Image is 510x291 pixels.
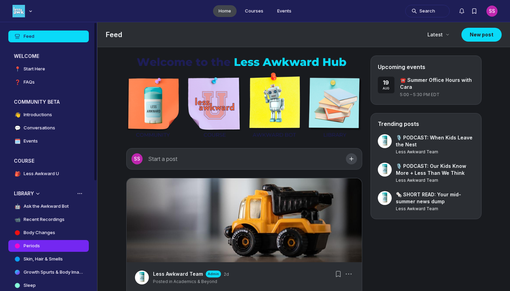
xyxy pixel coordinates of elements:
h4: Events [24,138,38,145]
span: ❓ [14,79,21,86]
button: COURSECollapse space [8,155,89,166]
a: 🗓️Events [8,135,89,147]
span: 👋 [14,111,21,118]
span: Start a post [148,155,177,162]
button: New post [461,28,502,42]
a: 🤖Ask the Awkward Bot [8,200,89,212]
a: Feed [8,31,89,42]
button: Less Awkward Hub logo [12,4,34,18]
span: 📹 [14,216,21,223]
h3: COURSE [14,157,34,164]
a: 🎒Less Awkward U [8,168,89,180]
button: Latest [423,28,453,41]
h4: Sleep [24,282,36,289]
span: 🎒 [14,170,21,177]
span: Admin [208,272,219,276]
a: Skin, Hair & Smells [8,253,89,265]
div: 19 [383,79,389,86]
img: Less Awkward Hub logo [12,5,25,17]
a: Body Changes [8,227,89,239]
div: SS [486,6,498,17]
h4: Body Changes [24,229,55,236]
h4: FAQs [24,79,35,86]
h1: Feed [106,30,418,40]
h4: Periods [24,242,40,249]
a: View user profile [378,163,392,177]
a: Periods [8,240,89,252]
a: 👋Introductions [8,109,89,121]
span: Latest [427,31,443,38]
a: View user profile [396,149,474,155]
h4: Less Awkward U [24,170,59,177]
h4: Trending posts [378,120,419,127]
div: SS [131,153,143,164]
button: Start a post [126,148,362,170]
span: 💬 [14,125,21,131]
button: Bookmarks [468,5,481,17]
button: COMMUNITY BETACollapse space [8,96,89,108]
a: 📍Start Here [8,63,89,75]
div: Collapse space [34,190,41,197]
a: ☎️ Summer Office Hours with Cara5:00 – 5:30 PM EDT [400,77,474,97]
a: Growth Spurts & Body Image [8,266,89,278]
h3: LIBRARY [14,190,34,197]
h4: Start Here [24,66,45,72]
span: 📍 [14,66,21,72]
span: 5:00 – 5:30 PM EDT [400,92,440,97]
button: Bookmarks [333,269,343,279]
a: 📹Recent Recordings [8,214,89,225]
a: 🎙️ PODCAST: When Kids Leave the Nest [396,134,474,148]
a: ❓FAQs [8,76,89,88]
a: View user profile [378,134,392,148]
h4: Feed [24,33,34,40]
a: 🎙️ PODCAST: Our Kids Know More + Less Than We Think [396,163,474,177]
button: User menu options [486,6,498,17]
a: View user profile [396,206,474,212]
a: 💬Conversations [8,122,89,134]
button: Post actions [344,269,354,279]
h4: Skin, Hair & Smells [24,256,63,263]
button: Search [405,5,450,17]
a: View Less Awkward Team profile [135,271,149,284]
h4: Conversations [24,125,55,131]
span: Upcoming events [378,63,425,70]
button: View space group options [76,190,83,197]
button: WELCOMECollapse space [8,51,89,62]
a: View user profile [378,191,392,205]
a: Courses [239,5,269,17]
span: 🗓️ [14,138,21,145]
h3: COMMUNITY BETA [14,99,60,105]
a: View Less Awkward Team profile [153,271,203,277]
button: LIBRARYCollapse space [8,188,89,199]
button: Posted in Academics & Beyond [153,279,217,284]
header: Page Header [97,22,510,47]
a: Events [272,5,297,17]
span: ☎️ Summer Office Hours with Cara [400,77,474,91]
a: 2d [224,272,229,277]
h4: Growth Spurts & Body Image [24,269,83,276]
a: View user profile [396,177,474,183]
h4: Ask the Awkward Bot [24,203,69,210]
h3: WELCOME [14,53,39,60]
div: Aug [383,86,389,91]
span: 🤖 [14,203,21,210]
button: Notifications [456,5,468,17]
h4: Recent Recordings [24,216,65,223]
img: post cover image [127,178,362,262]
button: View Less Awkward Team profileAdmin2dPosted in Academics & Beyond [153,271,229,284]
a: 🗞️ SHORT READ: Your mid-summer news dump [396,191,474,205]
h4: Introductions [24,111,52,118]
a: Home [213,5,237,17]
